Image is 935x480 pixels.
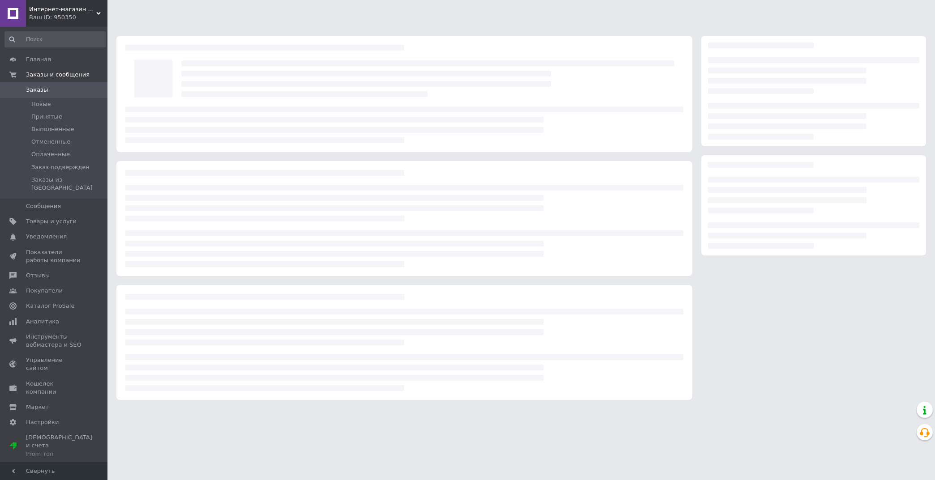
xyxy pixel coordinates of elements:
[29,5,96,13] span: Интернет-магазин «Finetyres»
[26,380,83,396] span: Кошелек компании
[26,287,63,295] span: Покупатели
[31,100,51,108] span: Новые
[26,356,83,372] span: Управление сайтом
[26,450,92,458] div: Prom топ
[31,138,70,146] span: Отмененные
[26,302,74,310] span: Каталог ProSale
[31,163,90,171] span: Заказ подвержден
[31,176,105,192] span: Заказы из [GEOGRAPHIC_DATA]
[26,71,90,79] span: Заказы и сообщения
[26,318,59,326] span: Аналитика
[26,217,77,225] span: Товары и услуги
[29,13,107,21] div: Ваш ID: 950350
[31,113,62,121] span: Принятые
[31,150,70,158] span: Оплаченные
[26,272,50,280] span: Отзывы
[26,333,83,349] span: Инструменты вебмастера и SEO
[26,433,92,458] span: [DEMOGRAPHIC_DATA] и счета
[26,55,51,64] span: Главная
[26,233,67,241] span: Уведомления
[26,202,61,210] span: Сообщения
[26,418,59,426] span: Настройки
[31,125,74,133] span: Выполненные
[26,86,48,94] span: Заказы
[4,31,106,47] input: Поиск
[26,403,49,411] span: Маркет
[26,248,83,264] span: Показатели работы компании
